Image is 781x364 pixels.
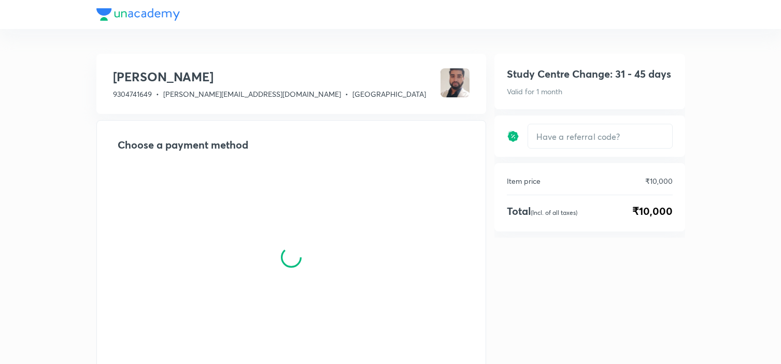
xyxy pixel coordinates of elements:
[113,68,426,85] h3: [PERSON_NAME]
[163,89,341,99] span: [PERSON_NAME][EMAIL_ADDRESS][DOMAIN_NAME]
[507,203,577,219] h4: Total
[156,89,159,99] span: •
[118,137,465,153] h2: Choose a payment method
[507,86,562,97] p: Valid for 1 month
[632,203,673,219] span: ₹10,000
[345,89,348,99] span: •
[507,66,671,82] h1: Study Centre Change: 31 - 45 days
[441,68,470,97] img: Avatar
[531,209,577,216] p: (Incl. of all taxes)
[507,130,519,142] img: discount
[528,124,672,149] input: Have a referral code?
[113,89,152,99] span: 9304741649
[507,176,541,186] p: Item price
[645,176,673,186] p: ₹10,000
[352,89,426,99] span: [GEOGRAPHIC_DATA]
